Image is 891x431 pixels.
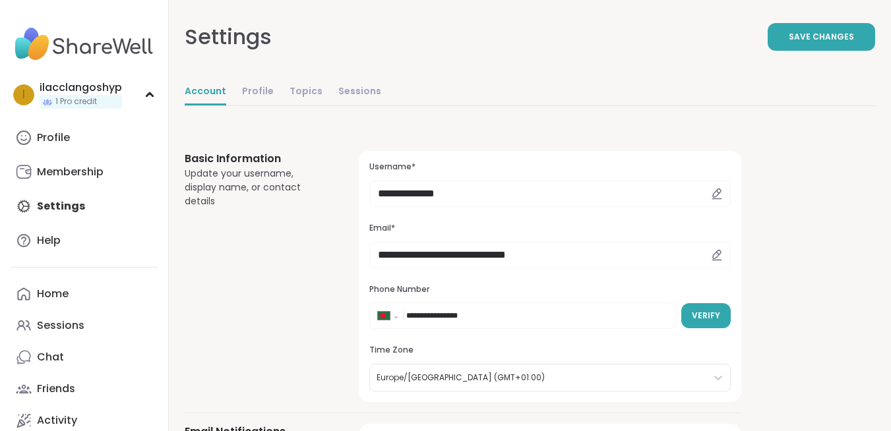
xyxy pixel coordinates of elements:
[40,80,122,95] div: ilacclangoshyp
[37,165,104,179] div: Membership
[369,161,731,173] h3: Username*
[11,156,158,188] a: Membership
[369,284,731,295] h3: Phone Number
[789,31,854,43] span: Save Changes
[37,382,75,396] div: Friends
[37,318,84,333] div: Sessions
[692,310,720,322] span: Verify
[185,151,327,167] h3: Basic Information
[185,79,226,105] a: Account
[338,79,381,105] a: Sessions
[681,303,731,328] button: Verify
[369,345,731,356] h3: Time Zone
[242,79,274,105] a: Profile
[11,225,158,256] a: Help
[185,167,327,208] div: Update your username, display name, or contact details
[11,278,158,310] a: Home
[37,413,77,428] div: Activity
[369,223,731,234] h3: Email*
[11,310,158,341] a: Sessions
[37,130,70,145] div: Profile
[11,122,158,154] a: Profile
[37,287,69,301] div: Home
[37,350,64,364] div: Chat
[290,79,323,105] a: Topics
[185,21,272,53] div: Settings
[11,373,158,405] a: Friends
[55,96,97,107] span: 1 Pro credit
[768,23,875,51] button: Save Changes
[11,21,158,67] img: ShareWell Nav Logo
[37,233,61,248] div: Help
[22,86,25,103] span: i
[11,341,158,373] a: Chat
